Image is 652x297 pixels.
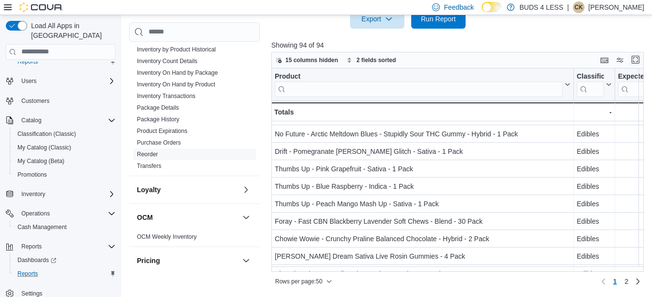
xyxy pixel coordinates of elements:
[275,72,563,81] div: Product
[599,54,610,66] button: Keyboard shortcuts
[14,128,116,140] span: Classification (Classic)
[240,211,252,223] button: OCM
[577,181,612,192] div: Edibles
[14,155,116,167] span: My Catalog (Beta)
[17,75,40,87] button: Users
[621,274,633,289] a: Page 2 of 2
[632,276,644,287] a: Next page
[21,190,45,198] span: Inventory
[137,69,218,76] a: Inventory On Hand by Package
[609,274,633,289] ul: Pagination for preceding grid
[137,57,198,64] a: Inventory Count Details
[17,171,47,179] span: Promotions
[577,72,612,97] button: Classification
[577,106,612,118] div: -
[630,54,641,66] button: Enter fullscreen
[137,255,160,265] h3: Pricing
[14,56,42,67] a: Reports
[421,14,456,24] span: Run Report
[271,40,648,50] p: Showing 94 of 94
[577,72,604,81] div: Classification
[598,274,644,289] nav: Pagination for preceding grid
[577,146,612,157] div: Edibles
[275,181,570,192] div: Thumbs Up - Blue Raspberry - Indica - 1 Pack
[137,150,158,158] span: Reorder
[240,183,252,195] button: Loyalty
[275,72,563,97] div: Product
[137,184,161,194] h3: Loyalty
[137,92,196,99] a: Inventory Transactions
[14,268,42,280] a: Reports
[137,57,198,65] span: Inventory Count Details
[350,9,404,29] button: Export
[21,243,42,250] span: Reports
[577,163,612,175] div: Edibles
[14,56,116,67] span: Reports
[21,210,50,217] span: Operations
[14,254,60,266] a: Dashboards
[275,278,322,285] span: Rows per page : 50
[137,103,179,111] span: Package Details
[2,240,119,253] button: Reports
[14,268,116,280] span: Reports
[137,150,158,157] a: Reorder
[14,169,51,181] a: Promotions
[137,162,161,169] a: Transfers
[275,72,570,97] button: Product
[17,95,116,107] span: Customers
[275,250,570,262] div: [PERSON_NAME] Dream Sativa Live Rosin Gummies - 4 Pack
[10,55,119,68] button: Reports
[2,187,119,201] button: Inventory
[17,115,116,126] span: Catalog
[137,81,215,87] a: Inventory On Hand by Product
[17,256,56,264] span: Dashboards
[343,54,400,66] button: 2 fields sorted
[17,58,38,66] span: Reports
[275,163,570,175] div: Thumbs Up - Pink Grapefruit - Sativa - 1 Pack
[275,215,570,227] div: Foray - Fast CBN Blackberry Lavender Soft Chews - Blend - 30 Pack
[19,2,63,12] img: Cova
[614,54,626,66] button: Display options
[577,215,612,227] div: Edibles
[2,114,119,127] button: Catalog
[137,127,187,134] a: Product Expirations
[275,146,570,157] div: Drift - Pomegranate [PERSON_NAME] Glitch - Sativa - 1 Pack
[137,212,153,222] h3: OCM
[2,94,119,108] button: Customers
[14,254,116,266] span: Dashboards
[10,253,119,267] a: Dashboards
[137,46,216,52] a: Inventory by Product Historical
[275,268,570,280] div: Sheesh - Cherry D Indica Live Rosin Gummies - 4 Pack
[21,97,50,105] span: Customers
[411,9,466,29] button: Run Report
[17,241,116,252] span: Reports
[17,115,45,126] button: Catalog
[625,277,629,286] span: 2
[137,184,238,194] button: Loyalty
[274,106,570,118] div: Totals
[17,208,116,219] span: Operations
[21,116,41,124] span: Catalog
[14,155,68,167] a: My Catalog (Beta)
[2,207,119,220] button: Operations
[17,223,67,231] span: Cash Management
[17,130,76,138] span: Classification (Classic)
[17,144,71,151] span: My Catalog (Classic)
[356,9,399,29] span: Export
[10,168,119,181] button: Promotions
[137,115,179,123] span: Package History
[577,72,604,97] div: Classification
[577,233,612,245] div: Edibles
[137,68,218,76] span: Inventory On Hand by Package
[10,267,119,280] button: Reports
[240,254,252,266] button: Pricing
[577,111,612,122] div: Edibles
[137,139,181,146] a: Purchase Orders
[575,1,583,13] span: CK
[14,221,116,233] span: Cash Management
[14,221,70,233] a: Cash Management
[17,270,38,278] span: Reports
